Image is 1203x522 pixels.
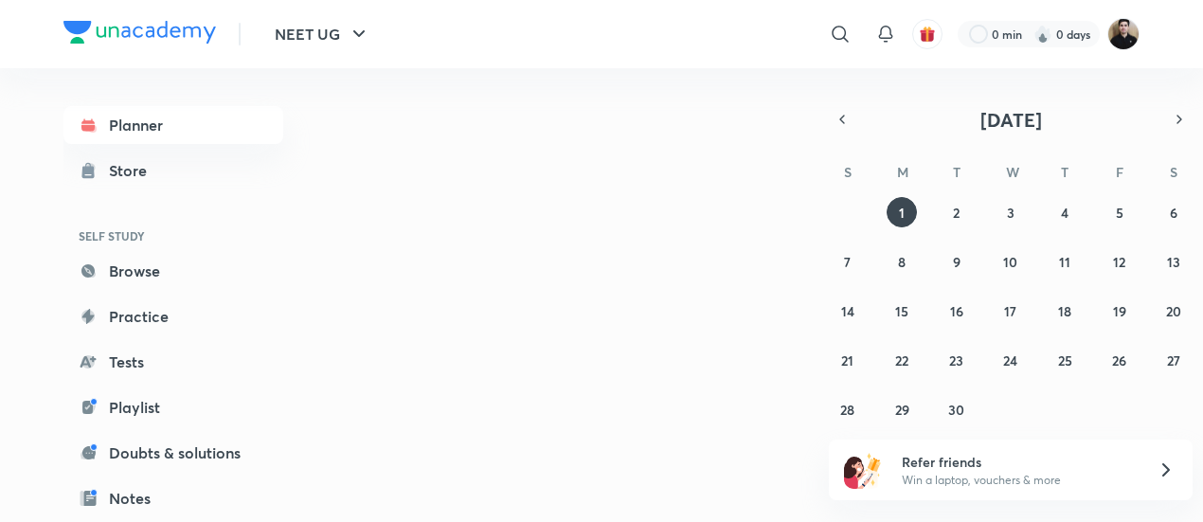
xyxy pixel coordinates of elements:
[1003,351,1017,369] abbr: September 24, 2025
[1104,246,1135,277] button: September 12, 2025
[1158,197,1189,227] button: September 6, 2025
[1107,18,1140,50] img: Maneesh Kumar Sharma
[1104,345,1135,375] button: September 26, 2025
[1050,345,1080,375] button: September 25, 2025
[1050,197,1080,227] button: September 4, 2025
[1003,253,1017,271] abbr: September 10, 2025
[1167,253,1180,271] abbr: September 13, 2025
[996,197,1026,227] button: September 3, 2025
[1116,163,1123,181] abbr: Friday
[840,401,854,419] abbr: September 28, 2025
[912,19,943,49] button: avatar
[844,253,851,271] abbr: September 7, 2025
[1158,296,1189,326] button: September 20, 2025
[953,163,961,181] abbr: Tuesday
[887,246,917,277] button: September 8, 2025
[895,302,908,320] abbr: September 15, 2025
[942,345,972,375] button: September 23, 2025
[844,451,882,489] img: referral
[63,343,283,381] a: Tests
[1007,204,1014,222] abbr: September 3, 2025
[1059,253,1070,271] abbr: September 11, 2025
[1170,163,1177,181] abbr: Saturday
[996,246,1026,277] button: September 10, 2025
[1158,345,1189,375] button: September 27, 2025
[833,345,863,375] button: September 21, 2025
[1061,204,1068,222] abbr: September 4, 2025
[841,302,854,320] abbr: September 14, 2025
[887,394,917,424] button: September 29, 2025
[63,152,283,189] a: Store
[948,401,964,419] abbr: September 30, 2025
[1033,25,1052,44] img: streak
[1004,302,1016,320] abbr: September 17, 2025
[844,163,852,181] abbr: Sunday
[1058,351,1072,369] abbr: September 25, 2025
[949,351,963,369] abbr: September 23, 2025
[942,296,972,326] button: September 16, 2025
[855,106,1166,133] button: [DATE]
[1158,246,1189,277] button: September 13, 2025
[63,434,283,472] a: Doubts & solutions
[833,394,863,424] button: September 28, 2025
[63,388,283,426] a: Playlist
[63,21,216,44] img: Company Logo
[887,345,917,375] button: September 22, 2025
[996,345,1026,375] button: September 24, 2025
[1061,163,1068,181] abbr: Thursday
[63,479,283,517] a: Notes
[942,394,972,424] button: September 30, 2025
[1104,296,1135,326] button: September 19, 2025
[898,253,906,271] abbr: September 8, 2025
[63,297,283,335] a: Practice
[899,204,905,222] abbr: September 1, 2025
[950,302,963,320] abbr: September 16, 2025
[841,351,853,369] abbr: September 21, 2025
[953,204,960,222] abbr: September 2, 2025
[1050,246,1080,277] button: September 11, 2025
[953,253,961,271] abbr: September 9, 2025
[1034,448,1182,501] iframe: Help widget launcher
[63,106,283,144] a: Planner
[887,296,917,326] button: September 15, 2025
[897,163,908,181] abbr: Monday
[942,197,972,227] button: September 2, 2025
[63,21,216,48] a: Company Logo
[919,26,936,43] img: avatar
[263,15,382,53] button: NEET UG
[833,246,863,277] button: September 7, 2025
[1058,302,1071,320] abbr: September 18, 2025
[902,452,1135,472] h6: Refer friends
[1104,197,1135,227] button: September 5, 2025
[1113,302,1126,320] abbr: September 19, 2025
[1116,204,1123,222] abbr: September 5, 2025
[1170,204,1177,222] abbr: September 6, 2025
[1050,296,1080,326] button: September 18, 2025
[63,220,283,252] h6: SELF STUDY
[887,197,917,227] button: September 1, 2025
[902,472,1135,489] p: Win a laptop, vouchers & more
[109,159,158,182] div: Store
[1113,253,1125,271] abbr: September 12, 2025
[1167,351,1180,369] abbr: September 27, 2025
[1112,351,1126,369] abbr: September 26, 2025
[895,351,908,369] abbr: September 22, 2025
[1006,163,1019,181] abbr: Wednesday
[942,246,972,277] button: September 9, 2025
[980,107,1042,133] span: [DATE]
[895,401,909,419] abbr: September 29, 2025
[996,296,1026,326] button: September 17, 2025
[63,252,283,290] a: Browse
[1166,302,1181,320] abbr: September 20, 2025
[833,296,863,326] button: September 14, 2025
